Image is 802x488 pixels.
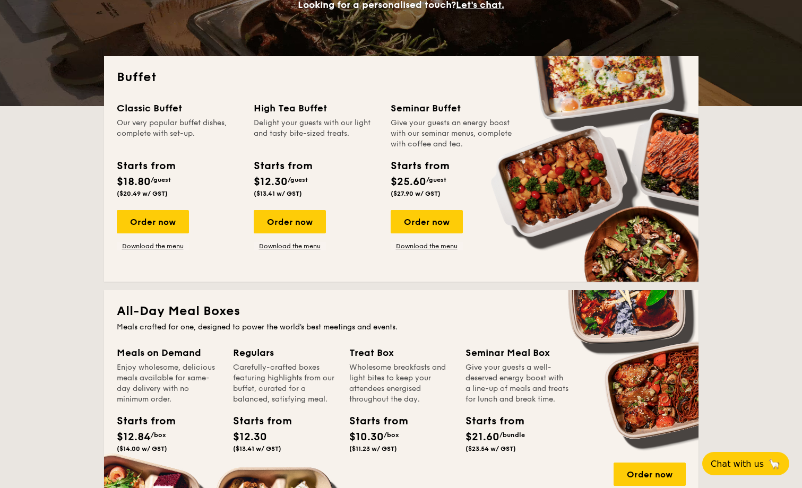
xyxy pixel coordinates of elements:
h2: All-Day Meal Boxes [117,303,686,320]
div: Delight your guests with our light and tasty bite-sized treats. [254,118,378,150]
button: Chat with us🦙 [702,452,789,475]
div: Enjoy wholesome, delicious meals available for same-day delivery with no minimum order. [117,362,220,405]
span: $18.80 [117,176,151,188]
span: /guest [151,176,171,184]
span: $12.84 [117,431,151,443]
a: Download the menu [254,242,326,250]
div: Order now [254,210,326,233]
div: Seminar Meal Box [465,345,569,360]
span: $10.30 [349,431,384,443]
div: Give your guests a well-deserved energy boost with a line-up of meals and treats for lunch and br... [465,362,569,405]
span: $21.60 [465,431,499,443]
span: ($14.00 w/ GST) [117,445,167,452]
div: Meals on Demand [117,345,220,360]
div: High Tea Buffet [254,101,378,116]
span: ($23.54 w/ GST) [465,445,516,452]
div: Our very popular buffet dishes, complete with set-up. [117,118,241,150]
span: ($27.90 w/ GST) [391,190,441,197]
span: 🦙 [768,458,781,470]
div: Starts from [254,158,312,174]
span: $12.30 [254,176,288,188]
a: Download the menu [117,242,189,250]
div: Starts from [117,158,175,174]
div: Give your guests an energy boost with our seminar menus, complete with coffee and tea. [391,118,515,150]
div: Starts from [233,413,281,429]
div: Classic Buffet [117,101,241,116]
div: Wholesome breakfasts and light bites to keep your attendees energised throughout the day. [349,362,453,405]
span: $12.30 [233,431,267,443]
div: Order now [391,210,463,233]
div: Starts from [349,413,397,429]
span: /guest [426,176,446,184]
div: Order now [614,463,686,486]
span: ($13.41 w/ GST) [254,190,302,197]
div: Starts from [465,413,513,429]
div: Carefully-crafted boxes featuring highlights from our buffet, curated for a balanced, satisfying ... [233,362,337,405]
span: /bundle [499,431,525,439]
span: /box [384,431,399,439]
a: Download the menu [391,242,463,250]
div: Order now [117,210,189,233]
div: Starts from [117,413,165,429]
span: Chat with us [711,459,764,469]
h2: Buffet [117,69,686,86]
span: ($13.41 w/ GST) [233,445,281,452]
span: /guest [288,176,308,184]
span: /box [151,431,166,439]
span: $25.60 [391,176,426,188]
span: ($11.23 w/ GST) [349,445,397,452]
div: Treat Box [349,345,453,360]
span: ($20.49 w/ GST) [117,190,168,197]
div: Meals crafted for one, designed to power the world's best meetings and events. [117,322,686,333]
div: Starts from [391,158,449,174]
div: Regulars [233,345,337,360]
div: Seminar Buffet [391,101,515,116]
